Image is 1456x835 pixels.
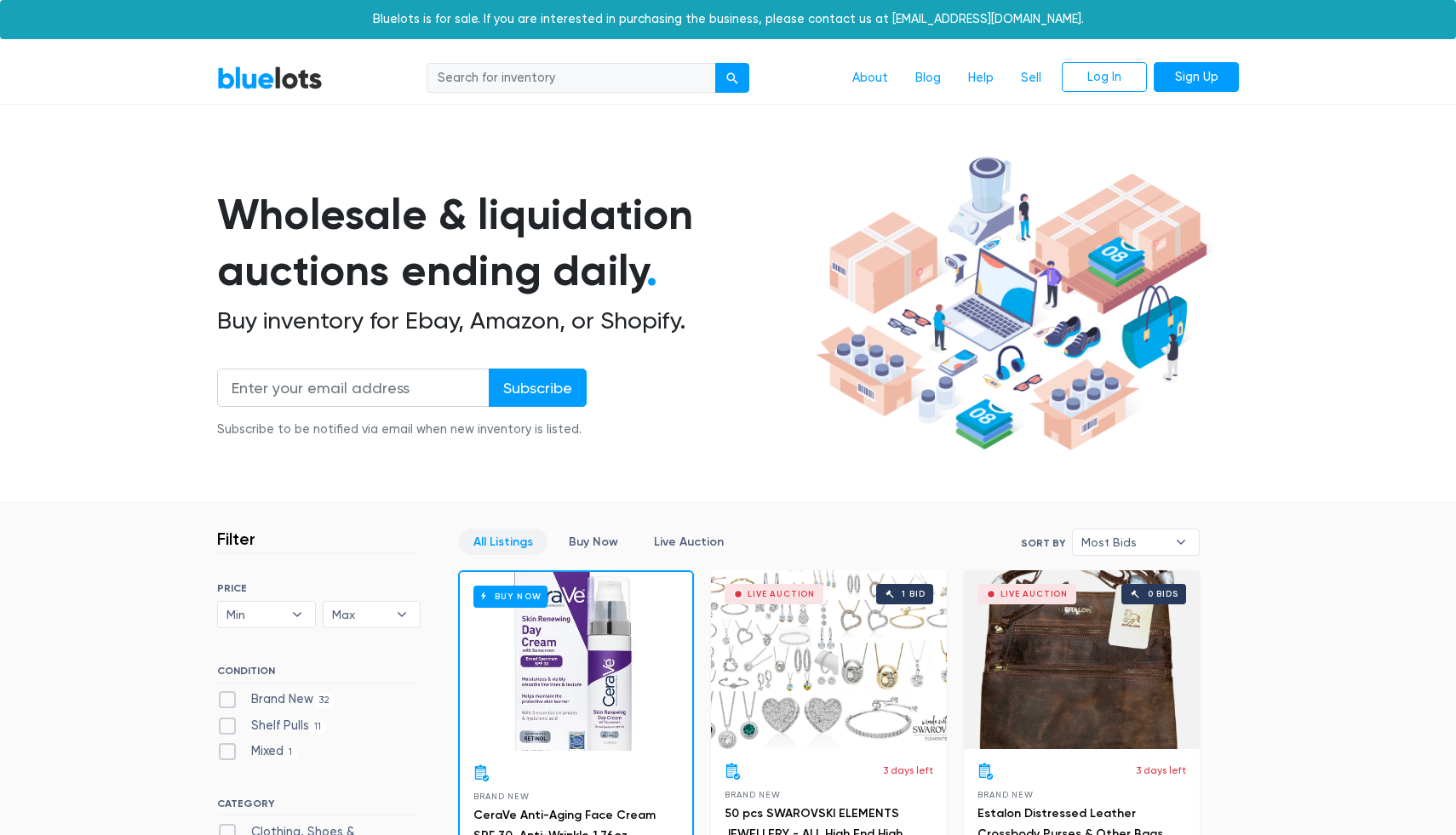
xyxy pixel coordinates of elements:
[639,529,738,555] a: Live Auction
[217,665,421,683] h6: CONDITION
[1163,529,1199,555] b: ▾
[473,586,547,607] h6: Buy Now
[217,306,810,335] h2: Buy inventory for Ebay, Amazon, or Shopify.
[217,690,335,709] label: Brand New
[226,602,283,627] span: Min
[1136,763,1186,778] p: 3 days left
[427,63,716,94] input: Search for inventory
[1154,62,1239,93] a: Sign Up
[902,590,925,598] div: 1 bid
[489,369,587,407] input: Subscribe
[284,746,298,760] span: 1
[459,529,547,555] a: All Listings
[217,420,587,439] div: Subscribe to be notified via email when new inventory is listed.
[473,792,529,801] span: Brand New
[279,602,315,627] b: ▾
[839,62,902,94] a: About
[902,62,954,94] a: Blog
[964,570,1200,749] a: Live Auction 0 bids
[1000,590,1068,598] div: Live Auction
[332,602,388,627] span: Max
[217,582,421,594] h6: PRICE
[810,149,1213,459] img: hero-ee84e7d0318cb26816c560f6b4441b76977f77a177738b4e94f68c95b2b83dbb.png
[883,763,933,778] p: 3 days left
[1062,62,1147,93] a: Log In
[725,790,780,799] span: Brand New
[217,186,810,300] h1: Wholesale & liquidation auctions ending daily
[977,790,1033,799] span: Brand New
[217,66,323,90] a: BlueLots
[748,590,815,598] div: Live Auction
[954,62,1007,94] a: Help
[217,798,421,816] h6: CATEGORY
[1007,62,1055,94] a: Sell
[384,602,420,627] b: ▾
[217,529,255,549] h3: Filter
[1148,590,1178,598] div: 0 bids
[309,720,327,734] span: 11
[1021,535,1065,551] label: Sort By
[711,570,947,749] a: Live Auction 1 bid
[313,694,335,707] span: 32
[217,717,327,735] label: Shelf Pulls
[554,529,633,555] a: Buy Now
[217,742,298,761] label: Mixed
[217,369,490,407] input: Enter your email address
[646,245,657,296] span: .
[460,572,692,751] a: Buy Now
[1081,529,1167,555] span: Most Bids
